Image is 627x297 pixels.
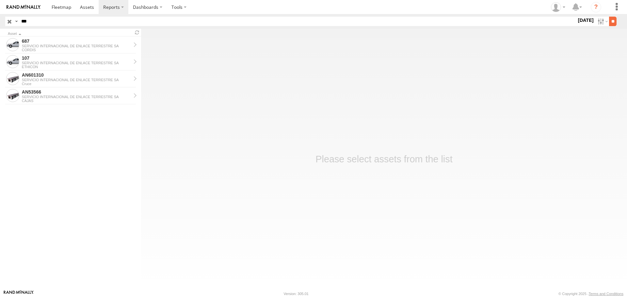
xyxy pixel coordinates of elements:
div: Cesar Amaya [549,2,568,12]
div: ETHICON [22,65,131,69]
span: Refresh [133,29,141,36]
div: Cruce [22,82,131,86]
img: rand-logo.svg [7,5,40,9]
div: 687 - View Asset History [22,38,131,44]
i: ? [591,2,601,12]
a: Terms and Conditions [589,292,623,296]
div: AN53566 - View Asset History [22,89,131,95]
div: SERVICIO INTERNACIONAL DE ENLACE TERRESTRE SA [22,95,131,99]
div: Version: 305.01 [284,292,309,296]
label: Search Query [14,17,19,26]
a: Visit our Website [4,290,34,297]
label: Search Filter Options [595,17,609,26]
div: SERVICIO INTERNACIONAL DE ENLACE TERRESTRE SA [22,44,131,48]
div: CAJAS [22,99,131,103]
div: Click to Sort [8,32,131,36]
div: SERVICIO INTERNACIONAL DE ENLACE TERRESTRE SA [22,61,131,65]
label: [DATE] [577,17,595,24]
div: 107 - View Asset History [22,55,131,61]
div: AN601310 - View Asset History [22,72,131,78]
div: © Copyright 2025 - [558,292,623,296]
div: SERVICIO INTERNACIONAL DE ENLACE TERRESTRE SA [22,78,131,82]
div: CORDIS [22,48,131,52]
